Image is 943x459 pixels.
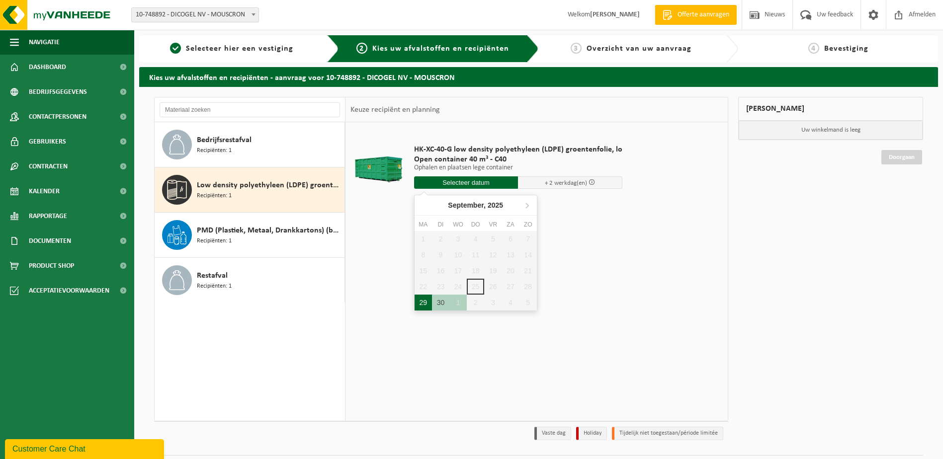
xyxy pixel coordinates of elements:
span: Bedrijfsgegevens [29,79,87,104]
span: Navigatie [29,30,60,55]
span: Contracten [29,154,68,179]
span: Recipiënten: 1 [197,236,232,246]
span: Open container 40 m³ - C40 [414,154,622,164]
button: PMD (Plastiek, Metaal, Drankkartons) (bedrijven) Recipiënten: 1 [155,213,345,258]
span: 10-748892 - DICOGEL NV - MOUSCRON [131,7,259,22]
strong: [PERSON_NAME] [590,11,640,18]
span: Low density polyethyleen (LDPE) groentenfolie, los [197,179,342,191]
a: Doorgaan [881,150,922,164]
li: Vaste dag [534,427,571,440]
span: + 2 werkdag(en) [545,180,587,186]
iframe: chat widget [5,437,166,459]
span: Restafval [197,270,228,282]
span: Bevestiging [824,45,868,53]
div: ma [415,220,432,229]
span: 3 [571,43,582,54]
div: di [432,220,449,229]
span: 10-748892 - DICOGEL NV - MOUSCRON [132,8,258,22]
span: Recipiënten: 1 [197,146,232,155]
a: Offerte aanvragen [655,5,737,25]
div: 1 [449,295,467,310]
div: 3 [484,295,502,310]
span: Selecteer hier een vestiging [186,45,293,53]
div: September, [444,197,507,213]
a: 1Selecteer hier een vestiging [144,43,319,55]
span: 2 [356,43,367,54]
span: Dashboard [29,55,66,79]
div: zo [519,220,537,229]
span: HK-XC-40-G low density polyethyleen (LDPE) groentenfolie, lo [414,145,622,154]
p: Ophalen en plaatsen lege container [414,164,622,171]
span: Kalender [29,179,60,204]
div: 2 [467,295,484,310]
p: Uw winkelmand is leeg [739,121,923,140]
span: Overzicht van uw aanvraag [587,45,691,53]
span: Documenten [29,229,71,253]
div: 29 [415,295,432,310]
span: 1 [170,43,181,54]
li: Tijdelijk niet toegestaan/période limitée [612,427,723,440]
i: 2025 [488,202,503,209]
h2: Kies uw afvalstoffen en recipiënten - aanvraag voor 10-748892 - DICOGEL NV - MOUSCRON [139,67,938,86]
span: Gebruikers [29,129,66,154]
div: [PERSON_NAME] [738,97,923,121]
div: vr [484,220,502,229]
span: PMD (Plastiek, Metaal, Drankkartons) (bedrijven) [197,225,342,236]
span: 4 [808,43,819,54]
span: Rapportage [29,204,67,229]
span: Acceptatievoorwaarden [29,278,109,303]
div: Keuze recipiënt en planning [345,97,445,122]
span: Bedrijfsrestafval [197,134,252,146]
button: Restafval Recipiënten: 1 [155,258,345,303]
div: wo [449,220,467,229]
span: Recipiënten: 1 [197,191,232,201]
span: Contactpersonen [29,104,86,129]
input: Selecteer datum [414,176,518,189]
button: Bedrijfsrestafval Recipiënten: 1 [155,122,345,167]
span: Recipiënten: 1 [197,282,232,291]
div: za [502,220,519,229]
span: Kies uw afvalstoffen en recipiënten [372,45,509,53]
div: do [467,220,484,229]
button: Low density polyethyleen (LDPE) groentenfolie, los Recipiënten: 1 [155,167,345,213]
li: Holiday [576,427,607,440]
input: Materiaal zoeken [160,102,340,117]
span: Product Shop [29,253,74,278]
div: 30 [432,295,449,310]
span: Offerte aanvragen [675,10,732,20]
